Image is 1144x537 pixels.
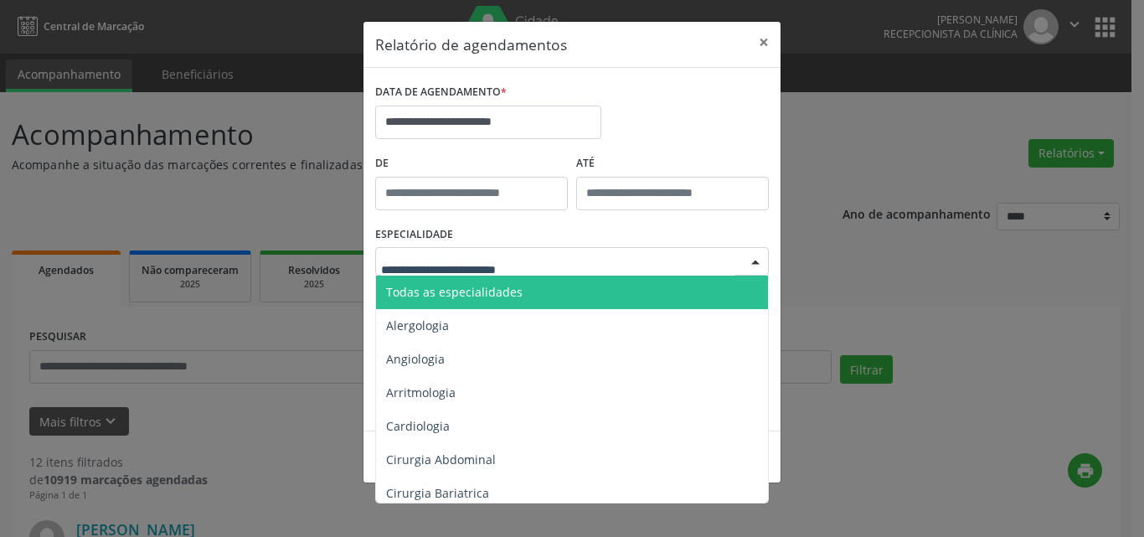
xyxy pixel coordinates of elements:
label: ESPECIALIDADE [375,222,453,248]
h5: Relatório de agendamentos [375,34,567,55]
span: Arritmologia [386,385,456,400]
span: Angiologia [386,351,445,367]
span: Cardiologia [386,418,450,434]
span: Cirurgia Bariatrica [386,485,489,501]
button: Close [747,22,781,63]
span: Alergologia [386,318,449,333]
span: Cirurgia Abdominal [386,452,496,467]
span: Todas as especialidades [386,284,523,300]
label: De [375,151,568,177]
label: ATÉ [576,151,769,177]
label: DATA DE AGENDAMENTO [375,80,507,106]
